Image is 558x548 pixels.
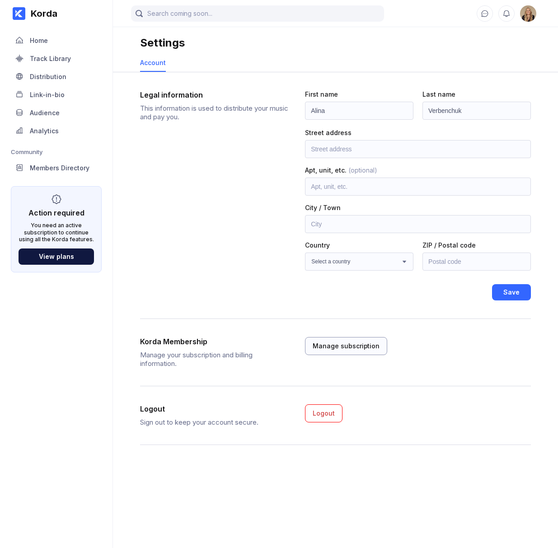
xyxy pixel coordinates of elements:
[492,284,531,300] button: Save
[140,418,291,426] div: Sign out to keep your account secure.
[305,204,531,211] div: City / Town
[30,73,66,80] div: Distribution
[30,127,59,135] div: Analytics
[305,178,531,196] input: Apt, unit, etc.
[39,253,74,260] div: View plans
[305,90,413,98] div: First name
[422,253,531,271] input: Postal code
[11,159,102,177] a: Members Directory
[25,8,57,19] div: Korda
[520,5,536,22] div: Alina Verbenchuk
[30,164,89,172] div: Members Directory
[140,404,286,413] div: Logout
[11,148,102,155] div: Community
[11,122,102,140] a: Analytics
[305,404,342,422] button: Logout
[140,54,166,72] a: Account
[131,5,384,22] input: Search coming soon...
[11,32,102,50] a: Home
[140,104,291,121] div: This information is used to distribute your music and pay you.
[313,342,380,351] div: Manage subscription
[140,59,166,66] div: Account
[11,104,102,122] a: Audience
[305,102,413,120] input: First name
[520,5,536,22] img: 160x160
[30,37,48,44] div: Home
[422,90,531,98] div: Last name
[30,91,65,98] div: Link-in-bio
[19,222,94,243] div: You need an active subscription to continue using all the Korda features.
[11,50,102,68] a: Track Library
[347,166,377,174] span: (optional)
[140,90,286,99] div: Legal information
[305,140,531,158] input: Street address
[140,351,291,368] div: Manage your subscription and billing information.
[422,102,531,120] input: Last name
[28,208,84,217] div: Action required
[11,68,102,86] a: Distribution
[313,409,335,418] div: Logout
[422,241,531,249] div: ZIP / Postal code
[140,36,185,49] div: Settings
[140,337,286,346] div: Korda Membership
[11,86,102,104] a: Link-in-bio
[305,241,413,249] div: Country
[305,215,531,233] input: City
[305,129,531,136] div: Street address
[305,337,387,355] button: Manage subscription
[30,109,60,117] div: Audience
[305,166,531,174] div: Apt, unit, etc.
[503,288,520,297] div: Save
[19,248,94,265] button: View plans
[30,55,71,62] div: Track Library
